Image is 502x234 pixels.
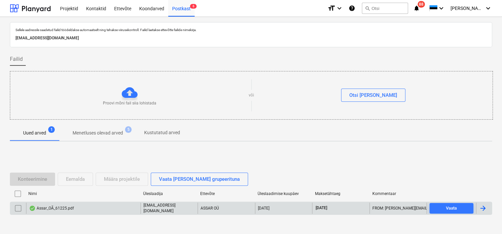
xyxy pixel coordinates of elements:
span: 1 [48,126,55,133]
button: Otsi [PERSON_NAME] [341,89,405,102]
span: [DATE] [315,205,328,211]
span: [PERSON_NAME] [451,6,484,11]
i: notifications [413,4,420,12]
i: keyboard_arrow_down [335,4,343,12]
div: Nimi [28,191,138,196]
span: 5 [125,126,132,133]
p: [EMAIL_ADDRESS][DOMAIN_NAME] [16,35,486,42]
button: Vaata [429,203,473,214]
div: Üleslaadimise kuupäev [258,191,310,196]
div: Andmed failist loetud [29,206,36,211]
button: Otsi [362,3,408,14]
span: 88 [418,1,425,8]
button: Vaata [PERSON_NAME] grupeerituna [151,173,248,186]
div: ASSAR OÜ [198,203,255,214]
span: 6 [190,4,197,9]
div: Vaata [PERSON_NAME] grupeerituna [159,175,240,183]
span: Failid [10,55,23,63]
p: või [249,93,254,98]
i: keyboard_arrow_down [484,4,492,12]
i: Abikeskus [349,4,355,12]
div: Ettevõte [200,191,252,196]
div: Kommentaar [372,191,424,196]
p: Proovi mõni fail siia lohistada [103,100,156,106]
p: Kustutatud arved [144,129,180,136]
div: [DATE] [258,206,269,211]
i: format_size [328,4,335,12]
p: Menetluses olevad arved [73,130,123,136]
div: Otsi [PERSON_NAME] [349,91,397,99]
div: Maksetähtaeg [315,191,367,196]
div: Vaata [446,205,457,212]
div: Üleslaadija [143,191,195,196]
div: Assar_OÃ_61225.pdf [29,206,74,211]
div: Proovi mõni fail siia lohistadavõiOtsi [PERSON_NAME] [10,71,493,120]
span: search [365,6,370,11]
p: Uued arved [23,130,46,136]
p: Sellele aadressile saadetud failid töödeldakse automaatselt ning tehakse viirusekontroll. Failid ... [16,28,486,32]
i: keyboard_arrow_down [437,4,445,12]
p: [EMAIL_ADDRESS][DOMAIN_NAME] [143,203,195,214]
